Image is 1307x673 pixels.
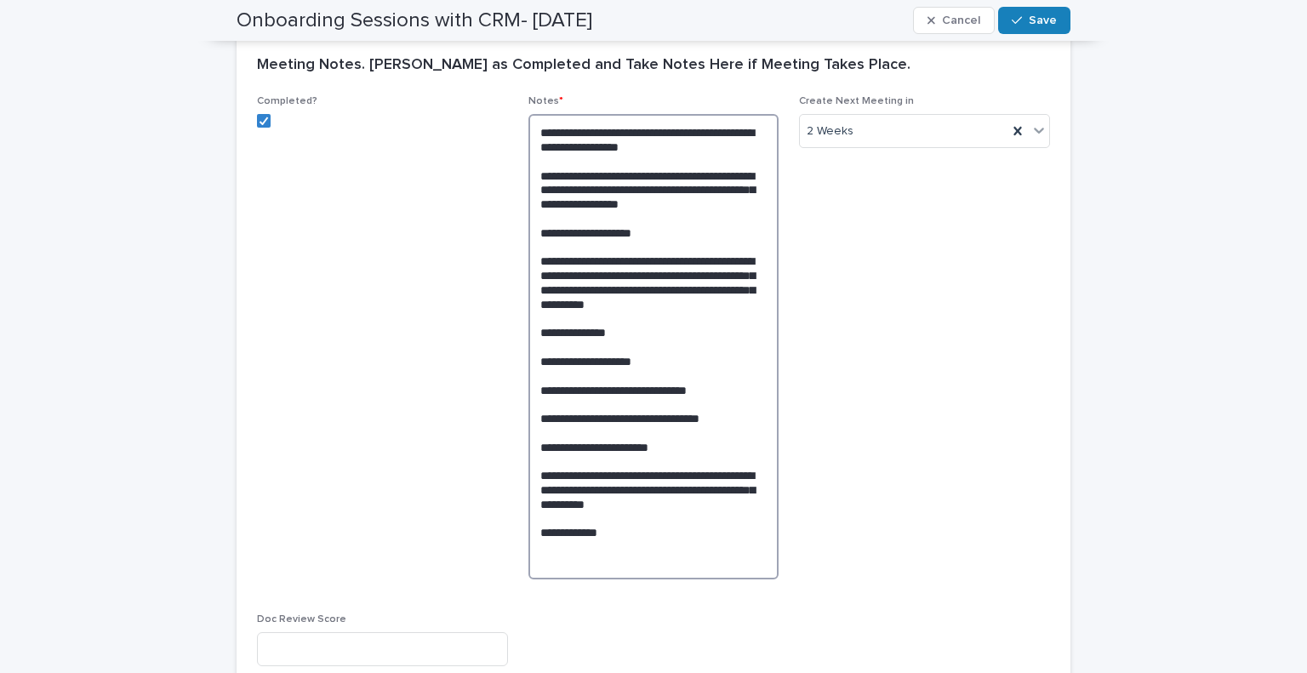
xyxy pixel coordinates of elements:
[799,96,914,106] span: Create Next Meeting in
[257,614,346,625] span: Doc Review Score
[942,14,980,26] span: Cancel
[998,7,1070,34] button: Save
[257,96,317,106] span: Completed?
[257,56,910,75] h2: Meeting Notes. [PERSON_NAME] as Completed and Take Notes Here if Meeting Takes Place.
[528,96,563,106] span: Notes
[237,9,592,33] h2: Onboarding Sessions with CRM- [DATE]
[807,123,853,140] span: 2 Weeks
[913,7,995,34] button: Cancel
[1029,14,1057,26] span: Save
